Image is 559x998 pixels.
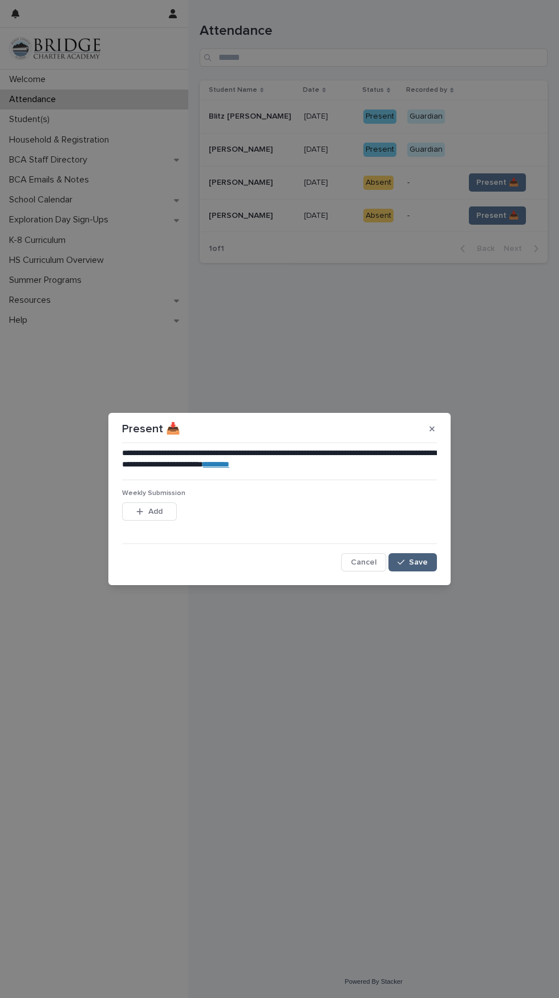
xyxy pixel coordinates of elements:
p: Present 📥 [122,422,180,436]
button: Add [122,502,177,521]
span: Add [148,508,163,516]
button: Save [388,553,437,571]
span: Save [409,558,428,566]
span: Cancel [351,558,376,566]
button: Cancel [341,553,386,571]
span: Weekly Submission [122,490,185,497]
